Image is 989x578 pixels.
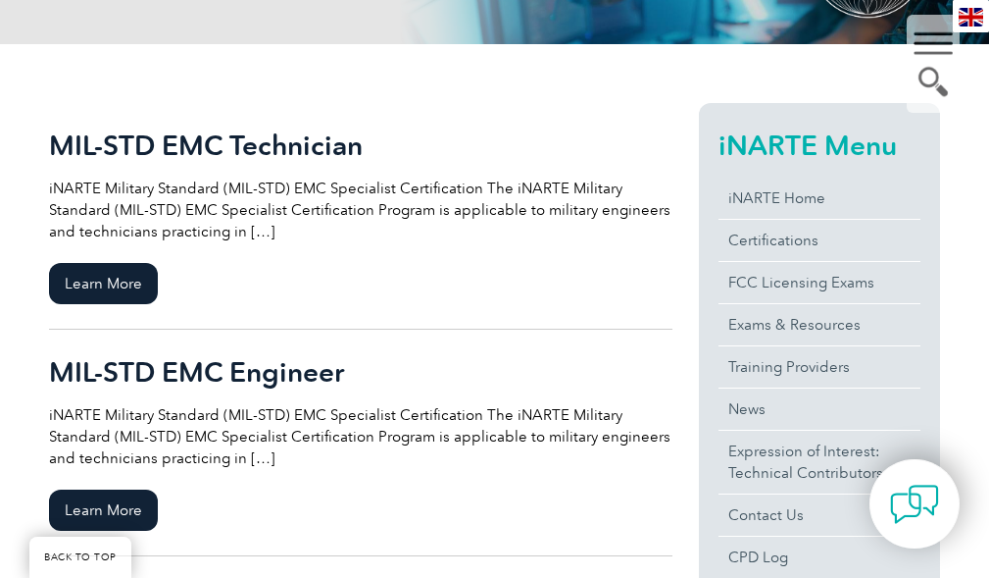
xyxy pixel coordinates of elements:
[718,346,920,388] a: Training Providers
[718,220,920,261] a: Certifications
[49,103,672,330] a: MIL-STD EMC Technician iNARTE Military Standard (MIL-STD) EMC Specialist Certification The iNARTE...
[959,8,983,26] img: en
[29,537,131,578] a: BACK TO TOP
[718,178,920,219] a: iNARTE Home
[49,490,158,531] span: Learn More
[49,356,672,388] h2: MIL-STD EMC Engineer
[718,431,920,494] a: Expression of Interest:Technical Contributors
[49,178,672,242] p: iNARTE Military Standard (MIL-STD) EMC Specialist Certification The iNARTE Military Standard (MIL...
[49,330,672,556] a: MIL-STD EMC Engineer iNARTE Military Standard (MIL-STD) EMC Specialist Certification The iNARTE M...
[718,495,920,536] a: Contact Us
[718,389,920,430] a: News
[49,263,158,304] span: Learn More
[718,130,920,161] h2: iNARTE Menu
[718,537,920,578] a: CPD Log
[718,262,920,303] a: FCC Licensing Exams
[718,304,920,345] a: Exams & Resources
[890,480,939,529] img: contact-chat.png
[49,130,672,161] h2: MIL-STD EMC Technician
[49,404,672,469] p: iNARTE Military Standard (MIL-STD) EMC Specialist Certification The iNARTE Military Standard (MIL...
